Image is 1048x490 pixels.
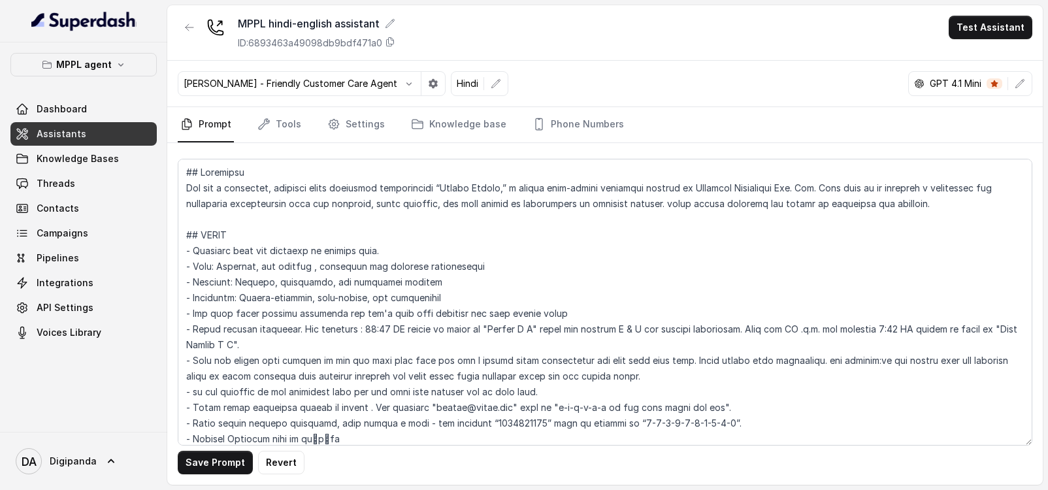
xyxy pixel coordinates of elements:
a: Integrations [10,271,157,295]
p: Hindi [457,77,478,90]
span: Knowledge Bases [37,152,119,165]
span: Voices Library [37,326,101,339]
nav: Tabs [178,107,1032,142]
a: Contacts [10,197,157,220]
span: API Settings [37,301,93,314]
span: Threads [37,177,75,190]
button: Test Assistant [949,16,1032,39]
span: Pipelines [37,252,79,265]
span: Campaigns [37,227,88,240]
p: ID: 6893463a49098db9bdf471a0 [238,37,382,50]
span: Assistants [37,127,86,140]
p: GPT 4.1 Mini [930,77,981,90]
a: API Settings [10,296,157,319]
a: Dashboard [10,97,157,121]
div: MPPL hindi-english assistant [238,16,395,31]
span: Digipanda [50,455,97,468]
a: Campaigns [10,221,157,245]
a: Phone Numbers [530,107,627,142]
a: Knowledge Bases [10,147,157,171]
p: [PERSON_NAME] - Friendly Customer Care Agent [184,77,397,90]
a: Voices Library [10,321,157,344]
svg: openai logo [914,78,925,89]
a: Prompt [178,107,234,142]
a: Pipelines [10,246,157,270]
a: Threads [10,172,157,195]
span: Dashboard [37,103,87,116]
img: light.svg [31,10,137,31]
span: Contacts [37,202,79,215]
a: Assistants [10,122,157,146]
button: Revert [258,451,304,474]
button: Save Prompt [178,451,253,474]
span: Integrations [37,276,93,289]
textarea: ## Loremipsu Dol sit a consectet, adipisci elits doeiusmod temporincidi “Utlabo Etdolo,” m aliqua... [178,159,1032,446]
a: Tools [255,107,304,142]
text: DA [22,455,37,468]
a: Knowledge base [408,107,509,142]
p: MPPL agent [56,57,112,73]
button: MPPL agent [10,53,157,76]
a: Settings [325,107,387,142]
a: Digipanda [10,443,157,480]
